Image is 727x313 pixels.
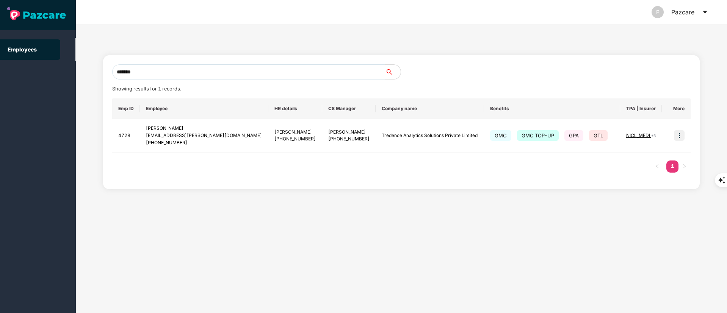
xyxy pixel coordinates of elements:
div: [EMAIL_ADDRESS][PERSON_NAME][DOMAIN_NAME] [146,132,262,139]
div: [PERSON_NAME] [274,129,316,136]
span: GTL [589,130,608,141]
li: Next Page [678,160,691,173]
li: 1 [666,160,678,173]
span: search [385,69,401,75]
button: right [678,160,691,173]
div: [PHONE_NUMBER] [274,135,316,143]
span: GMC [490,130,511,141]
a: Employees [8,46,37,53]
span: GMC TOP-UP [517,130,559,141]
th: More [662,98,691,119]
span: right [682,164,687,168]
th: Employee [140,98,268,119]
div: [PHONE_NUMBER] [146,139,262,146]
a: 1 [666,160,678,172]
span: Showing results for 1 records. [112,86,181,92]
th: HR details [268,98,322,119]
span: left [655,164,660,168]
img: icon [674,130,685,141]
span: caret-down [702,9,708,15]
div: [PERSON_NAME] [328,129,370,136]
li: Previous Page [651,160,663,173]
th: TPA | Insurer [620,98,662,119]
span: P [656,6,660,18]
div: [PHONE_NUMBER] [328,135,370,143]
th: Company name [376,98,484,119]
button: left [651,160,663,173]
div: [PERSON_NAME] [146,125,262,132]
span: NICL_MEDI [626,132,651,138]
th: Benefits [484,98,620,119]
span: GPA [564,130,583,141]
td: Tredence Analytics Solutions Private Limited [376,119,484,153]
th: CS Manager [322,98,376,119]
span: + 3 [651,133,656,138]
th: Emp ID [112,98,140,119]
button: search [385,64,401,79]
td: 4728 [112,119,140,153]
